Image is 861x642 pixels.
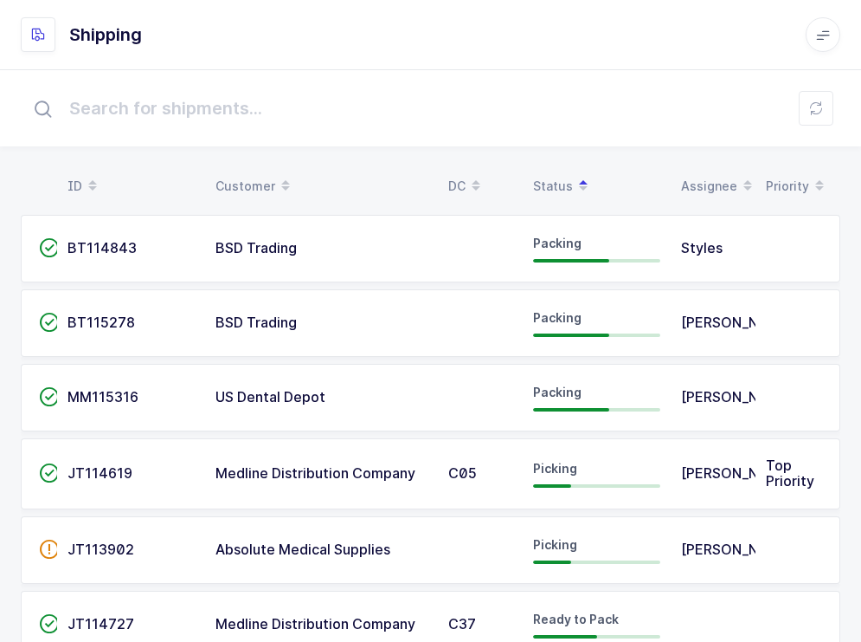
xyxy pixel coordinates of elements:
[533,236,581,250] span: Packing
[533,310,581,325] span: Packing
[215,388,325,405] span: US Dental Depot
[39,314,60,331] span: 
[69,21,142,49] h1: Shipping
[67,464,132,482] span: JT114619
[67,615,134,632] span: JT114727
[766,172,830,201] div: Priority
[39,464,60,482] span: 
[215,239,297,256] span: BSD Trading
[681,239,723,256] span: Styles
[448,615,476,632] span: C37
[681,314,794,331] span: [PERSON_NAME]
[67,239,137,256] span: BT114843
[215,172,427,201] div: Customer
[39,239,60,256] span: 
[39,541,60,558] span: 
[39,388,60,405] span: 
[533,385,581,399] span: Packing
[67,388,138,405] span: MM115316
[215,615,415,632] span: Medline Distribution Company
[67,541,134,558] span: JT113902
[67,314,135,331] span: BT115278
[39,615,60,632] span: 
[533,612,619,626] span: Ready to Pack
[681,172,745,201] div: Assignee
[215,464,415,482] span: Medline Distribution Company
[681,541,794,558] span: [PERSON_NAME]
[533,537,577,552] span: Picking
[21,81,840,136] input: Search for shipments...
[448,172,512,201] div: DC
[533,172,660,201] div: Status
[67,172,195,201] div: ID
[215,541,390,558] span: Absolute Medical Supplies
[681,464,794,482] span: [PERSON_NAME]
[215,314,297,331] span: BSD Trading
[448,464,477,482] span: C05
[681,388,794,405] span: [PERSON_NAME]
[766,457,814,490] span: Top Priority
[533,461,577,476] span: Picking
